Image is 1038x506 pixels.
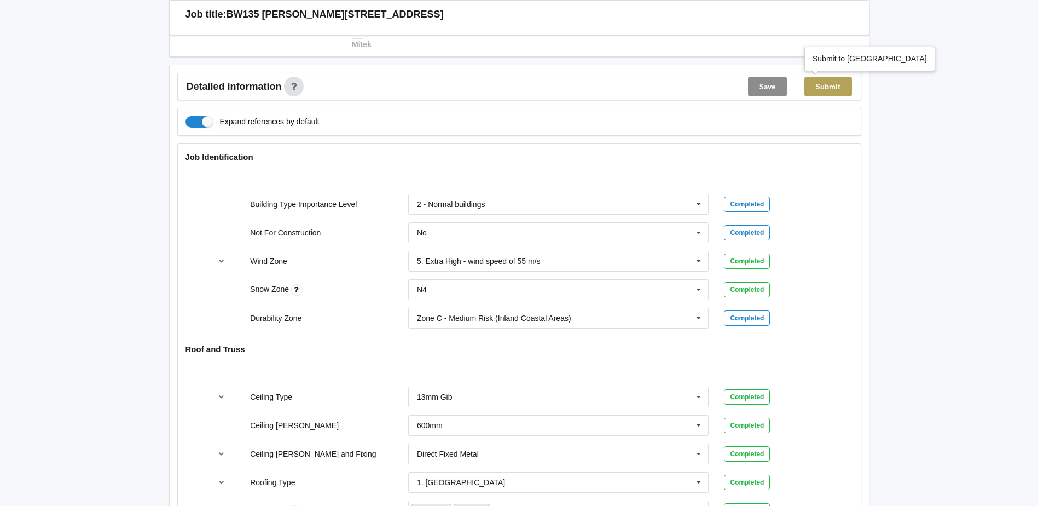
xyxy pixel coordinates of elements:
button: reference-toggle [211,444,232,464]
div: No [417,229,427,237]
label: Wind Zone [250,257,287,266]
div: 5. Extra High - wind speed of 55 m/s [417,257,541,265]
div: Completed [724,254,770,269]
label: Roofing Type [250,478,295,487]
div: 2 - Normal buildings [417,200,485,208]
div: 600mm [417,422,443,429]
div: Frame files : [173,27,345,50]
button: reference-toggle [211,473,232,492]
div: Completed [724,225,770,240]
div: N4 [417,286,427,294]
div: Completed [724,475,770,490]
span: Detailed information [187,82,282,91]
div: 13mm Gib [417,393,453,401]
h3: Job title: [185,8,227,21]
label: Ceiling Type [250,393,292,401]
label: Durability Zone [250,314,301,323]
div: Completed [724,446,770,462]
h3: BW135 [PERSON_NAME][STREET_ADDRESS] [227,8,444,21]
label: Ceiling [PERSON_NAME] [250,421,339,430]
label: Expand references by default [185,116,320,128]
div: Completed [724,389,770,405]
div: Completed [724,418,770,433]
a: Mitek [352,28,372,49]
h4: Job Identification [185,152,853,162]
label: Building Type Importance Level [250,200,357,209]
button: Submit [804,77,852,96]
label: Not For Construction [250,228,321,237]
div: Completed [724,311,770,326]
div: Completed [724,282,770,297]
div: 1. [GEOGRAPHIC_DATA] [417,479,505,486]
div: Zone C - Medium Risk (Inland Coastal Areas) [417,314,571,322]
button: reference-toggle [211,387,232,407]
label: Snow Zone [250,285,291,294]
div: Submit to [GEOGRAPHIC_DATA] [813,53,927,64]
div: Completed [724,197,770,212]
h4: Roof and Truss [185,344,853,354]
button: reference-toggle [211,251,232,271]
label: Ceiling [PERSON_NAME] and Fixing [250,450,376,458]
div: Direct Fixed Metal [417,450,479,458]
